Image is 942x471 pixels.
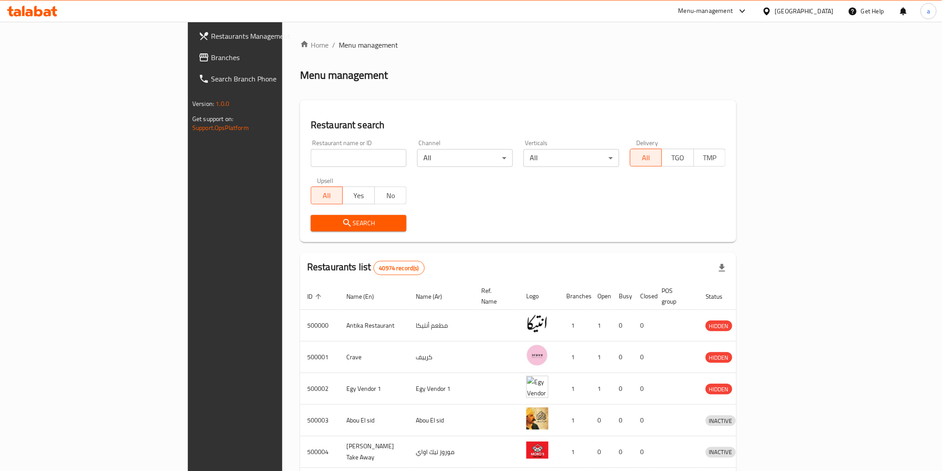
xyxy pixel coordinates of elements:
td: 1 [559,405,590,436]
div: INACTIVE [706,415,736,426]
td: Antika Restaurant [339,310,409,341]
span: ID [307,291,324,302]
span: Name (Ar) [416,291,454,302]
td: 1 [559,373,590,405]
span: Search [318,218,399,229]
span: Branches [211,52,338,63]
div: All [524,149,619,167]
img: Antika Restaurant [526,313,548,335]
div: Export file [711,257,733,279]
img: Abou El sid [526,407,548,430]
span: 1.0.0 [215,98,229,110]
th: Closed [633,283,654,310]
span: Menu management [339,40,398,50]
td: Abou El sid [339,405,409,436]
th: Branches [559,283,590,310]
span: HIDDEN [706,353,732,363]
div: INACTIVE [706,447,736,458]
span: All [315,189,339,202]
span: TMP [698,151,722,164]
div: Menu-management [678,6,733,16]
span: TGO [666,151,690,164]
td: موروز تيك اواي [409,436,474,468]
td: Egy Vendor 1 [409,373,474,405]
td: 0 [633,310,654,341]
span: Name (En) [346,291,386,302]
td: 0 [612,373,633,405]
div: HIDDEN [706,352,732,363]
button: All [311,187,343,204]
button: Search [311,215,406,231]
div: All [417,149,513,167]
span: Version: [192,98,214,110]
td: 1 [590,310,612,341]
label: Upsell [317,178,333,184]
td: Egy Vendor 1 [339,373,409,405]
td: [PERSON_NAME] Take Away [339,436,409,468]
h2: Restaurant search [311,118,726,132]
th: Logo [519,283,559,310]
span: INACTIVE [706,416,736,426]
img: Crave [526,344,548,366]
button: No [374,187,406,204]
td: 0 [633,341,654,373]
input: Search for restaurant name or ID.. [311,149,406,167]
a: Search Branch Phone [191,68,345,89]
span: Search Branch Phone [211,73,338,84]
td: 1 [559,310,590,341]
td: 0 [612,405,633,436]
img: Egy Vendor 1 [526,376,548,398]
th: Open [590,283,612,310]
td: 0 [633,405,654,436]
button: All [630,149,662,166]
button: TMP [694,149,726,166]
span: a [927,6,930,16]
a: Branches [191,47,345,68]
button: TGO [662,149,694,166]
td: Abou El sid [409,405,474,436]
td: مطعم أنتيكا [409,310,474,341]
th: Busy [612,283,633,310]
a: Restaurants Management [191,25,345,47]
span: HIDDEN [706,321,732,331]
td: 0 [633,436,654,468]
a: Support.OpsPlatform [192,122,249,134]
span: Get support on: [192,113,233,125]
span: INACTIVE [706,447,736,457]
span: Status [706,291,735,302]
h2: Restaurants list [307,260,425,275]
td: 0 [612,436,633,468]
td: 0 [590,405,612,436]
td: 0 [590,436,612,468]
td: كرييف [409,341,474,373]
button: Yes [342,187,374,204]
nav: breadcrumb [300,40,736,50]
td: 1 [590,373,612,405]
div: [GEOGRAPHIC_DATA] [775,6,834,16]
span: Yes [346,189,371,202]
td: 0 [612,310,633,341]
td: 1 [590,341,612,373]
td: Crave [339,341,409,373]
td: 1 [559,341,590,373]
span: 40974 record(s) [374,264,424,272]
span: Ref. Name [481,285,508,307]
label: Delivery [636,140,658,146]
div: Total records count [374,261,425,275]
td: 0 [612,341,633,373]
td: 0 [633,373,654,405]
span: Restaurants Management [211,31,338,41]
span: POS group [662,285,688,307]
td: 1 [559,436,590,468]
span: No [378,189,403,202]
span: HIDDEN [706,384,732,394]
img: Moro's Take Away [526,439,548,461]
span: All [634,151,658,164]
